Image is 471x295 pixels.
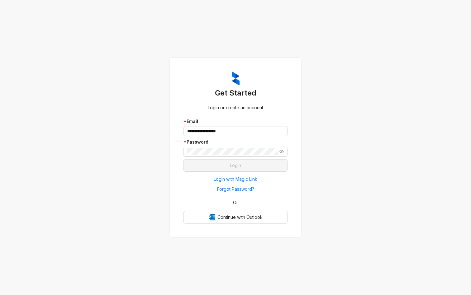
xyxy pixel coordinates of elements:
div: Login or create an account [183,104,288,111]
div: Email [183,118,288,125]
button: Login with Magic Link [183,174,288,184]
span: Login with Magic Link [214,176,257,183]
button: Login [183,159,288,172]
button: Forgot Password? [183,184,288,194]
span: Forgot Password? [217,186,254,193]
h3: Get Started [183,88,288,98]
span: eye-invisible [279,150,284,154]
button: OutlookContinue with Outlook [183,211,288,224]
div: Password [183,139,288,145]
img: ZumaIcon [232,71,240,86]
span: Or [229,199,242,206]
span: Continue with Outlook [217,214,263,221]
img: Outlook [209,214,215,220]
